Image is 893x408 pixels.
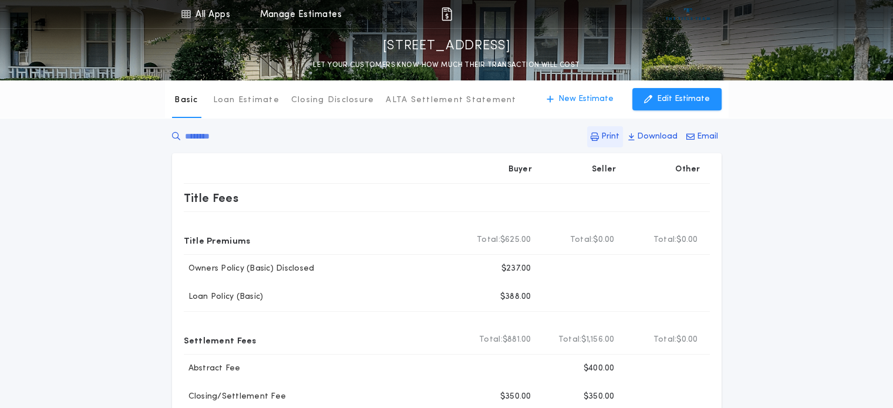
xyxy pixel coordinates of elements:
[593,234,614,246] span: $0.00
[501,263,531,275] p: $237.00
[503,334,531,346] span: $881.00
[637,131,678,143] p: Download
[479,334,503,346] b: Total:
[581,334,614,346] span: $1,156.00
[697,131,718,143] p: Email
[558,334,582,346] b: Total:
[386,95,516,106] p: ALTA Settlement Statement
[184,331,257,349] p: Settlement Fees
[632,88,722,110] button: Edit Estimate
[440,7,454,21] img: img
[676,234,697,246] span: $0.00
[184,231,251,249] p: Title Premiums
[477,234,500,246] b: Total:
[587,126,623,147] button: Print
[558,93,614,105] p: New Estimate
[383,37,511,56] p: [STREET_ADDRESS]
[500,391,531,403] p: $350.00
[291,95,375,106] p: Closing Disclosure
[500,291,531,303] p: $388.00
[657,93,710,105] p: Edit Estimate
[184,363,241,375] p: Abstract Fee
[570,234,594,246] b: Total:
[676,334,697,346] span: $0.00
[184,188,239,207] p: Title Fees
[666,8,710,20] img: vs-icon
[184,263,315,275] p: Owners Policy (Basic) Disclosed
[675,164,700,176] p: Other
[584,363,615,375] p: $400.00
[508,164,532,176] p: Buyer
[584,391,615,403] p: $350.00
[653,234,677,246] b: Total:
[184,391,287,403] p: Closing/Settlement Fee
[174,95,198,106] p: Basic
[535,88,625,110] button: New Estimate
[213,95,279,106] p: Loan Estimate
[500,234,531,246] span: $625.00
[601,131,619,143] p: Print
[625,126,681,147] button: Download
[653,334,677,346] b: Total:
[184,291,264,303] p: Loan Policy (Basic)
[683,126,722,147] button: Email
[592,164,616,176] p: Seller
[313,59,579,71] p: LET YOUR CUSTOMERS KNOW HOW MUCH THEIR TRANSACTION WILL COST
